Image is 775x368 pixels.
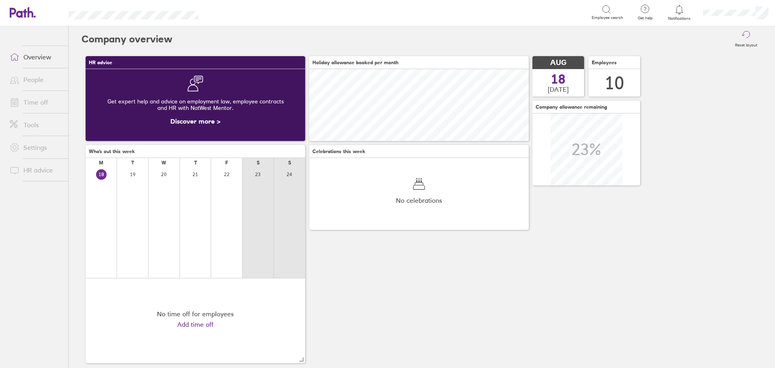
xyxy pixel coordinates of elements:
[3,162,68,178] a: HR advice
[730,26,762,52] button: Reset layout
[312,60,398,65] span: Holiday allowance booked per month
[257,160,260,166] div: S
[396,197,442,204] span: No celebrations
[288,160,291,166] div: S
[592,60,617,65] span: Employees
[605,73,624,93] div: 10
[548,86,569,93] span: [DATE]
[3,49,68,65] a: Overview
[89,149,135,154] span: Who's out this week
[550,59,566,67] span: AUG
[82,26,172,52] h2: Company overview
[632,16,658,21] span: Get help
[99,160,103,166] div: M
[3,139,68,156] a: Settings
[730,40,762,48] label: Reset layout
[592,15,623,20] span: Employee search
[551,73,566,86] span: 18
[131,160,134,166] div: T
[170,117,220,125] a: Discover more >
[666,16,693,21] span: Notifications
[92,92,299,118] div: Get expert help and advice on employment law, employee contracts and HR with NatWest Mentor.
[536,104,607,110] span: Company allowance remaining
[666,4,693,21] a: Notifications
[161,160,166,166] div: W
[89,60,112,65] span: HR advice
[177,321,214,328] a: Add time off
[225,160,228,166] div: F
[3,117,68,133] a: Tools
[3,71,68,88] a: People
[220,8,241,16] div: Search
[3,94,68,110] a: Time off
[312,149,365,154] span: Celebrations this week
[157,310,234,318] div: No time off for employees
[194,160,197,166] div: T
